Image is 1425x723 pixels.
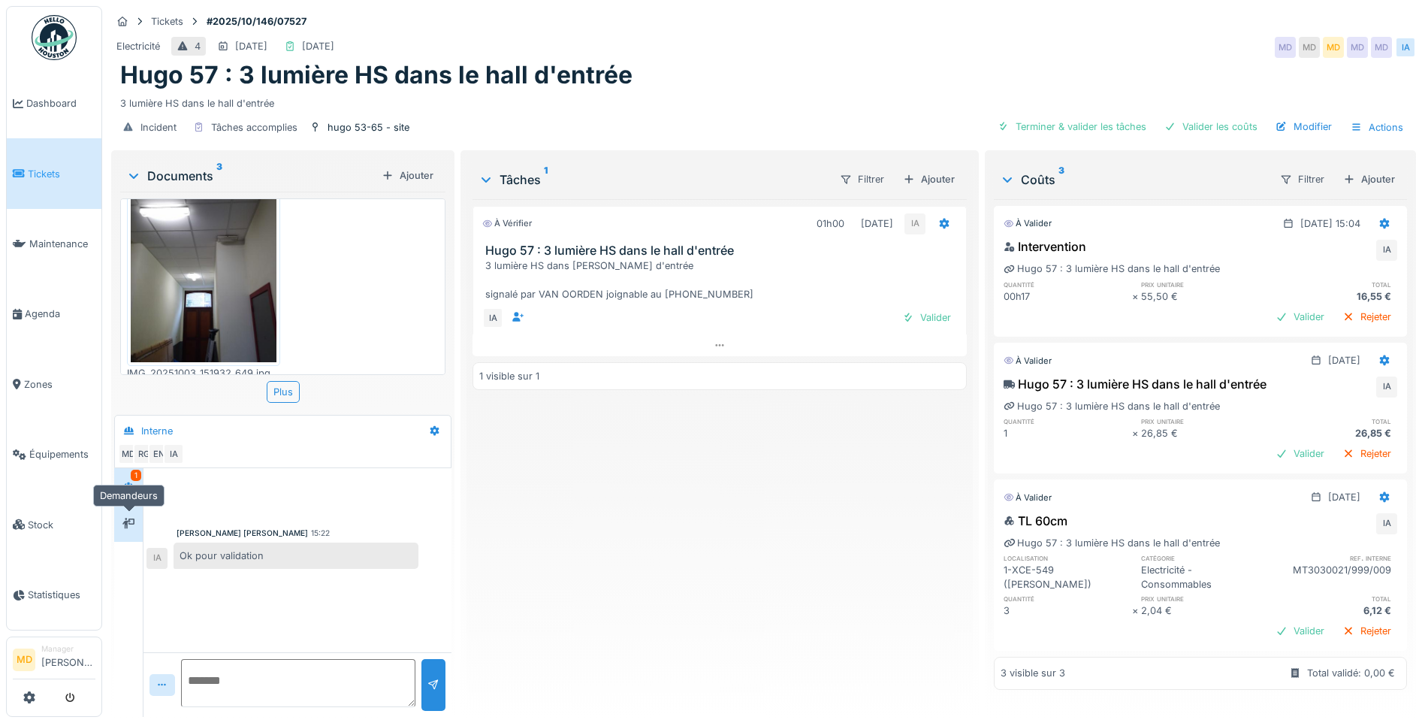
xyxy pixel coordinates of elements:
[1004,536,1220,550] div: Hugo 57 : 3 lumière HS dans le hall d'entrée
[1336,307,1397,327] div: Rejeter
[1004,492,1052,504] div: À valider
[1004,426,1131,440] div: 1
[1004,280,1131,289] h6: quantité
[216,167,222,185] sup: 3
[1270,443,1330,464] div: Valider
[146,548,168,569] div: IA
[120,90,1407,110] div: 3 lumière HS dans le hall d'entrée
[1336,621,1397,641] div: Rejeter
[32,15,77,60] img: Badge_color-CXgf-gQk.svg
[235,39,267,53] div: [DATE]
[1270,426,1397,440] div: 26,85 €
[1004,289,1131,304] div: 00h17
[1273,168,1331,190] div: Filtrer
[328,120,409,135] div: hugo 53-65 - site
[896,307,957,328] div: Valider
[1270,621,1330,641] div: Valider
[1141,426,1269,440] div: 26,85 €
[141,424,173,438] div: Interne
[1395,37,1416,58] div: IA
[93,485,165,507] div: Demandeurs
[1270,116,1338,137] div: Modifier
[479,369,539,383] div: 1 visible sur 1
[376,165,439,186] div: Ajouter
[1004,237,1086,256] div: Intervention
[26,96,95,110] span: Dashboard
[151,14,183,29] div: Tickets
[1300,216,1360,231] div: [DATE] 15:04
[211,120,297,135] div: Tâches accomplies
[29,447,95,461] span: Équipements
[1004,416,1131,426] h6: quantité
[817,216,844,231] div: 01h00
[1141,280,1269,289] h6: prix unitaire
[1270,307,1330,327] div: Valider
[133,443,154,464] div: RG
[1328,353,1360,368] div: [DATE]
[7,209,101,279] a: Maintenance
[1004,604,1131,618] div: 3
[1004,512,1067,530] div: TL 60cm
[13,643,95,679] a: MD Manager[PERSON_NAME]
[482,307,503,328] div: IA
[1270,594,1397,604] h6: total
[201,14,312,29] strong: #2025/10/146/07527
[163,443,184,464] div: IA
[1376,377,1397,398] div: IA
[861,216,893,231] div: [DATE]
[904,213,925,234] div: IA
[1270,416,1397,426] h6: total
[1141,594,1269,604] h6: prix unitaire
[897,169,961,189] div: Ajouter
[1004,399,1220,413] div: Hugo 57 : 3 lumière HS dans le hall d'entrée
[25,307,95,321] span: Agenda
[7,279,101,349] a: Agenda
[1299,37,1320,58] div: MD
[1132,289,1142,304] div: ×
[1058,171,1064,189] sup: 3
[1270,553,1397,563] h6: ref. interne
[131,168,276,362] img: bzk9dvp0u017m0itn8zogujkp53u
[1270,280,1397,289] h6: total
[1323,37,1344,58] div: MD
[28,588,95,602] span: Statistiques
[1270,563,1397,591] div: MT3030021/999/009
[1270,604,1397,618] div: 6,12 €
[120,61,632,89] h1: Hugo 57 : 3 lumière HS dans le hall d'entrée
[1001,666,1065,680] div: 3 visible sur 3
[7,68,101,138] a: Dashboard
[302,39,334,53] div: [DATE]
[1141,416,1269,426] h6: prix unitaire
[1141,604,1269,618] div: 2,04 €
[479,171,827,189] div: Tâches
[28,167,95,181] span: Tickets
[131,470,141,481] div: 1
[311,528,330,539] div: 15:22
[1376,240,1397,261] div: IA
[992,116,1152,137] div: Terminer & valider les tâches
[1307,666,1395,680] div: Total validé: 0,00 €
[1004,355,1052,368] div: À valider
[1270,289,1397,304] div: 16,55 €
[1004,262,1220,276] div: Hugo 57 : 3 lumière HS dans le hall d'entrée
[1004,217,1052,230] div: À valider
[116,39,160,53] div: Electricité
[1337,169,1401,189] div: Ajouter
[41,643,95,655] div: Manager
[1344,116,1410,138] div: Actions
[24,377,95,392] span: Zones
[28,518,95,532] span: Stock
[1328,490,1360,504] div: [DATE]
[13,649,35,671] li: MD
[1141,553,1269,563] h6: catégorie
[1158,116,1263,137] div: Valider les coûts
[1141,289,1269,304] div: 55,50 €
[29,237,95,251] span: Maintenance
[1004,594,1131,604] h6: quantité
[267,381,300,403] div: Plus
[833,168,891,190] div: Filtrer
[7,138,101,208] a: Tickets
[7,349,101,419] a: Zones
[41,643,95,676] li: [PERSON_NAME]
[1347,37,1368,58] div: MD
